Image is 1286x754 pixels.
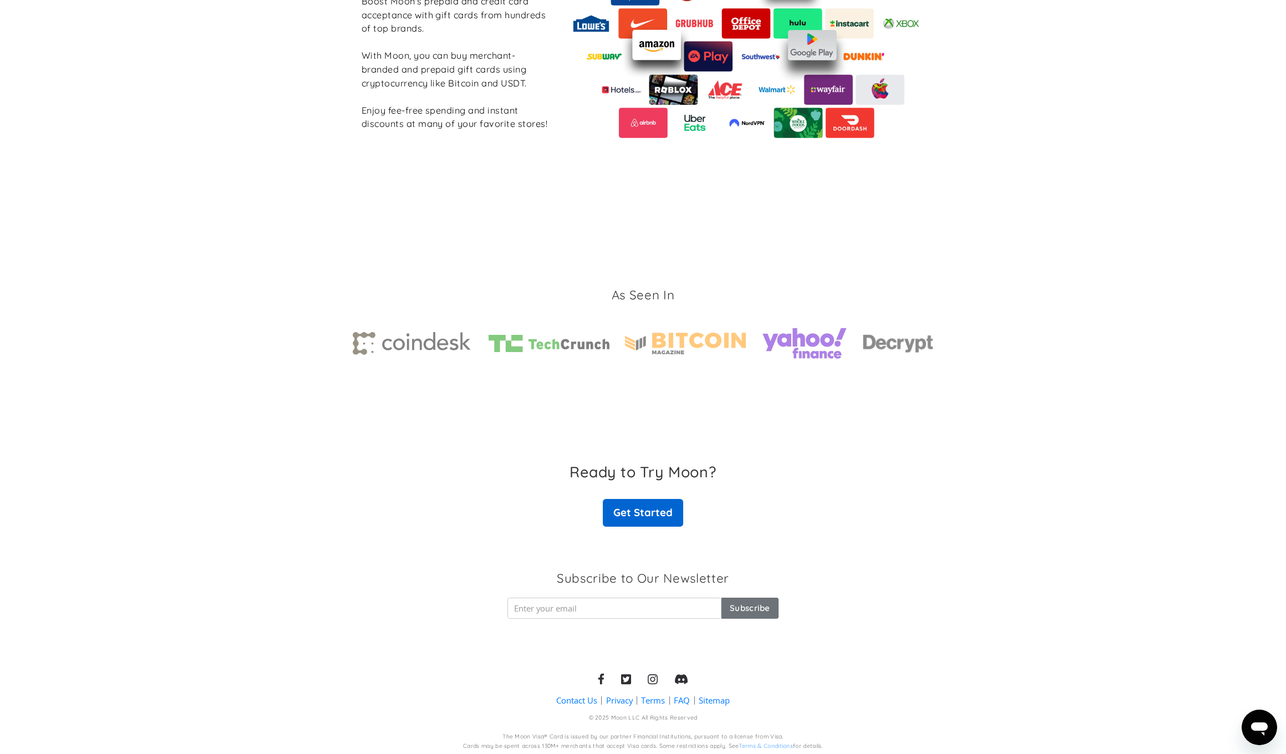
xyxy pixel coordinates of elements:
div: © 2025 Moon LLC All Rights Reserved [589,714,698,722]
a: Privacy [606,695,633,706]
a: Sitemap [699,695,730,706]
h3: Subscribe to Our Newsletter [557,570,729,587]
iframe: Knop om het berichtenvenster te openen [1242,710,1277,745]
img: decrypt [863,332,934,354]
h3: Ready to Try Moon? [570,463,716,481]
img: yahoo finance [761,320,847,367]
a: Terms [641,695,665,706]
form: Newsletter Form [507,598,778,619]
div: Cards may be spent across 130M+ merchants that accept Visa cards. Some restrictions apply. See fo... [463,742,823,751]
h3: As Seen In [612,287,675,304]
a: Terms & Conditions [739,742,793,750]
img: Coindesk [353,332,474,355]
div: The Moon Visa® Card is issued by our partner Financial Institutions, pursuant to a license from V... [502,733,784,741]
a: Get Started [603,499,683,527]
input: Enter your email [507,598,721,619]
img: Bitcoin magazine [625,333,746,354]
img: TechCrunch [489,335,609,352]
input: Subscribe [721,598,779,619]
a: Contact Us [556,695,597,706]
a: FAQ [674,695,690,706]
